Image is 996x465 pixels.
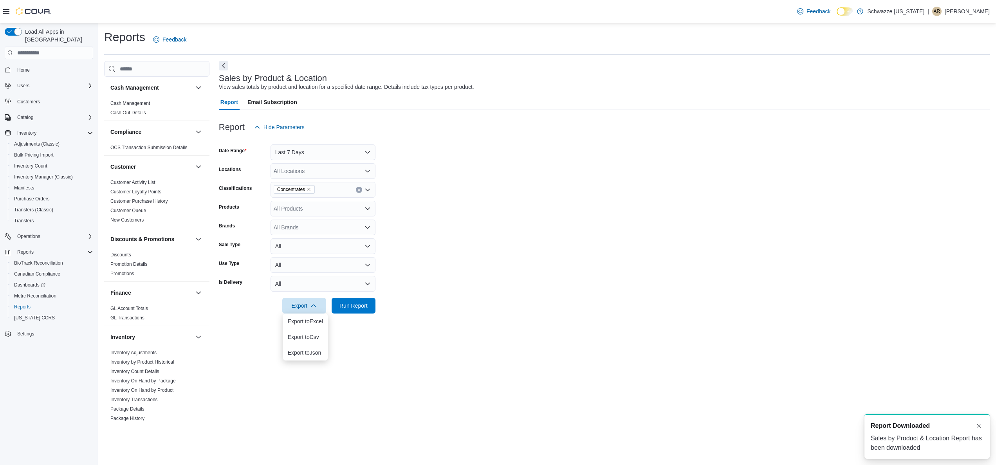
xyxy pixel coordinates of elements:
span: New Customers [110,217,144,223]
a: Inventory On Hand by Product [110,387,173,393]
button: Inventory Count [8,160,96,171]
span: Manifests [11,183,93,193]
span: Email Subscription [247,94,297,110]
button: Dismiss toast [974,421,983,431]
label: Sale Type [219,242,240,248]
a: Customer Activity List [110,180,155,185]
span: Users [14,81,93,90]
span: Export to Json [288,350,323,356]
span: Purchase Orders [14,196,50,202]
div: Notification [871,421,983,431]
div: Discounts & Promotions [104,250,209,281]
a: Customer Loyalty Points [110,189,161,195]
button: Purchase Orders [8,193,96,204]
button: Manifests [8,182,96,193]
span: Inventory Adjustments [110,350,157,356]
div: Austin Ronningen [932,7,942,16]
a: Transfers (Classic) [11,205,56,214]
h3: Finance [110,289,131,297]
button: Home [2,64,96,75]
button: Reports [14,247,37,257]
a: Dashboards [8,279,96,290]
button: Canadian Compliance [8,269,96,279]
a: OCS Transaction Submission Details [110,145,188,150]
button: Adjustments (Classic) [8,139,96,150]
p: | [927,7,929,16]
span: Canadian Compliance [11,269,93,279]
input: Dark Mode [837,7,853,16]
span: Report [220,94,238,110]
span: AR [934,7,940,16]
a: Inventory Manager (Classic) [11,172,76,182]
button: [US_STATE] CCRS [8,312,96,323]
a: Adjustments (Classic) [11,139,63,149]
span: Inventory Count [11,161,93,171]
span: Inventory Count [14,163,47,169]
button: Hide Parameters [251,119,308,135]
div: Customer [104,178,209,228]
button: Metrc Reconciliation [8,290,96,301]
a: Customer Purchase History [110,198,168,204]
button: Open list of options [364,205,371,212]
span: Concentrates [277,186,305,193]
a: Inventory Transactions [110,397,158,402]
a: Inventory by Product Historical [110,359,174,365]
span: Dashboards [14,282,45,288]
label: Is Delivery [219,279,242,285]
span: Customer Purchase History [110,198,168,204]
span: Export to Csv [288,334,323,340]
button: Remove Concentrates from selection in this group [307,187,311,192]
button: Users [14,81,32,90]
span: Reports [14,247,93,257]
a: Product Expirations [110,425,151,431]
button: Inventory [2,128,96,139]
a: Home [14,65,33,75]
div: Cash Management [104,99,209,121]
a: Settings [14,329,37,339]
button: BioTrack Reconciliation [8,258,96,269]
button: Discounts & Promotions [194,234,203,244]
button: Open list of options [364,168,371,174]
button: Last 7 Days [271,144,375,160]
img: Cova [16,7,51,15]
span: BioTrack Reconciliation [14,260,63,266]
span: Catalog [17,114,33,121]
p: Schwazze [US_STATE] [867,7,924,16]
span: Customers [14,97,93,106]
h3: Report [219,123,245,132]
a: Package Details [110,406,144,412]
button: Export toExcel [283,314,328,329]
button: Customer [110,163,192,171]
button: Transfers [8,215,96,226]
span: Export [287,298,321,314]
span: Washington CCRS [11,313,93,323]
span: Operations [17,233,40,240]
button: Cash Management [194,83,203,92]
span: Transfers [14,218,34,224]
button: Next [219,61,228,70]
a: Discounts [110,252,131,258]
button: Inventory [110,333,192,341]
h3: Sales by Product & Location [219,74,327,83]
button: Inventory Manager (Classic) [8,171,96,182]
span: Inventory [17,130,36,136]
button: Cash Management [110,84,192,92]
span: Adjustments (Classic) [14,141,60,147]
button: Reports [8,301,96,312]
button: Customer [194,162,203,171]
span: Inventory Manager (Classic) [14,174,73,180]
span: Users [17,83,29,89]
div: Inventory [104,348,209,464]
h3: Inventory [110,333,135,341]
nav: Complex example [5,61,93,360]
button: Discounts & Promotions [110,235,192,243]
span: Report Downloaded [871,421,930,431]
button: All [271,257,375,273]
span: Inventory On Hand by Package [110,378,176,384]
a: Manifests [11,183,37,193]
span: GL Account Totals [110,305,148,312]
